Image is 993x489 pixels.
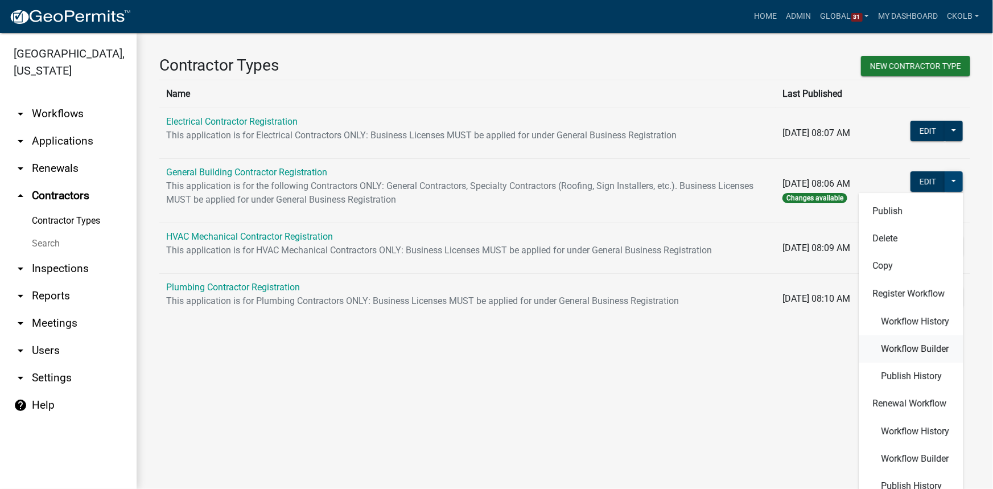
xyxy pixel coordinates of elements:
button: Workflow History [859,308,963,335]
a: HVAC Mechanical Contractor Registration [166,231,333,242]
i: arrow_drop_down [14,262,27,276]
span: [DATE] 08:06 AM [782,178,850,189]
a: Admin [782,6,816,27]
a: ckolb [942,6,984,27]
span: [DATE] 08:10 AM [782,293,850,304]
button: Delete [859,225,963,252]
h3: Contractor Types [159,56,557,75]
button: Edit [910,171,945,192]
i: arrow_drop_down [14,162,27,175]
i: arrow_drop_down [14,107,27,121]
span: Workflow Builder [881,454,949,463]
span: [DATE] 08:09 AM [782,243,850,253]
a: General Building Contractor Registration [166,167,327,178]
button: New Contractor Type [861,56,970,76]
a: Home [750,6,782,27]
span: Publish History [881,372,942,381]
i: arrow_drop_down [14,317,27,330]
span: Workflow Builder [881,344,949,354]
th: Name [159,80,776,108]
button: Edit [910,121,945,141]
i: help [14,398,27,412]
th: Last Published [776,80,903,108]
span: Changes available [782,193,847,203]
p: This application is for the following Contractors ONLY: General Contractors, Specialty Contractor... [166,179,769,207]
span: [DATE] 08:07 AM [782,128,850,138]
span: Workflow History [872,317,949,326]
button: Workflow History [859,418,963,445]
button: Workflow Builder [859,445,963,472]
p: This application is for Electrical Contractors ONLY: Business Licenses MUST be applied for under ... [166,129,769,142]
a: My Dashboard [873,6,942,27]
i: arrow_drop_up [14,189,27,203]
i: arrow_drop_down [14,289,27,303]
a: Plumbing Contractor Registration [166,282,300,293]
span: Workflow History [881,427,949,436]
p: This application is for HVAC Mechanical Contractors ONLY: Business Licenses MUST be applied for u... [166,244,769,257]
div: Register Workflow [859,280,963,308]
p: This application is for Plumbing Contractors ONLY: Business Licenses MUST be applied for under Ge... [166,294,769,308]
button: Publish [859,198,963,225]
i: arrow_drop_down [14,344,27,357]
a: Electrical Contractor Registration [166,116,298,127]
a: Global31 [816,6,874,27]
div: Renewal Workflow [859,390,963,418]
i: arrow_drop_down [14,134,27,148]
button: Copy [859,252,963,280]
span: 31 [851,13,863,22]
button: Workflow Builder [859,335,963,363]
i: arrow_drop_down [14,371,27,385]
button: Publish History [859,363,963,390]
